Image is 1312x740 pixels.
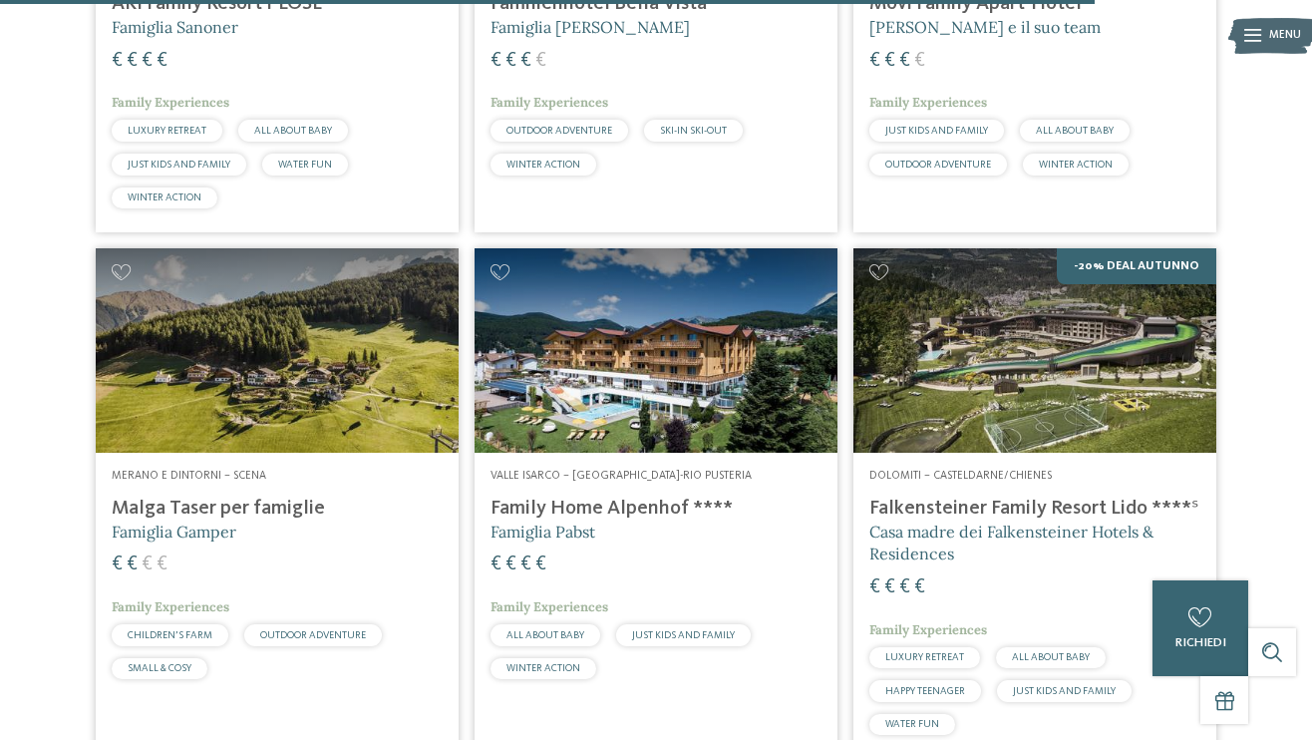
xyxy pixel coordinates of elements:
[491,497,821,521] h4: Family Home Alpenhof ****
[853,248,1216,453] img: Cercate un hotel per famiglie? Qui troverete solo i migliori!
[535,51,546,71] span: €
[885,652,964,662] span: LUXURY RETREAT
[869,621,987,638] span: Family Experiences
[869,522,1153,563] span: Casa madre dei Falkensteiner Hotels & Residences
[491,51,501,71] span: €
[1013,686,1116,696] span: JUST KIDS AND FAMILY
[535,555,546,574] span: €
[1039,160,1113,170] span: WINTER ACTION
[899,51,910,71] span: €
[506,126,612,136] span: OUTDOOR ADVENTURE
[520,51,531,71] span: €
[520,555,531,574] span: €
[506,160,580,170] span: WINTER ACTION
[506,663,580,673] span: WINTER ACTION
[128,160,230,170] span: JUST KIDS AND FAMILY
[869,94,987,111] span: Family Experiences
[254,126,332,136] span: ALL ABOUT BABY
[869,51,880,71] span: €
[885,719,939,729] span: WATER FUN
[112,497,443,521] h4: Malga Taser per famiglie
[491,522,595,542] span: Famiglia Pabst
[112,51,123,71] span: €
[157,555,167,574] span: €
[1012,652,1090,662] span: ALL ABOUT BABY
[491,94,608,111] span: Family Experiences
[127,555,138,574] span: €
[128,126,206,136] span: LUXURY RETREAT
[885,686,965,696] span: HAPPY TEENAGER
[1036,126,1114,136] span: ALL ABOUT BABY
[491,555,501,574] span: €
[260,630,366,640] span: OUTDOOR ADVENTURE
[491,470,752,482] span: Valle Isarco – [GEOGRAPHIC_DATA]-Rio Pusteria
[127,51,138,71] span: €
[885,126,988,136] span: JUST KIDS AND FAMILY
[869,577,880,597] span: €
[899,577,910,597] span: €
[491,598,608,615] span: Family Experiences
[884,577,895,597] span: €
[885,160,991,170] span: OUTDOOR ADVENTURE
[914,51,925,71] span: €
[112,94,229,111] span: Family Experiences
[112,470,266,482] span: Merano e dintorni – Scena
[506,630,584,640] span: ALL ABOUT BABY
[112,17,238,37] span: Famiglia Sanoner
[112,598,229,615] span: Family Experiences
[869,497,1200,521] h4: Falkensteiner Family Resort Lido ****ˢ
[505,51,516,71] span: €
[1175,636,1226,649] span: richiedi
[128,630,212,640] span: CHILDREN’S FARM
[128,192,201,202] span: WINTER ACTION
[142,555,153,574] span: €
[112,555,123,574] span: €
[505,555,516,574] span: €
[96,248,459,453] img: Cercate un hotel per famiglie? Qui troverete solo i migliori!
[869,17,1101,37] span: [PERSON_NAME] e il suo team
[491,17,690,37] span: Famiglia [PERSON_NAME]
[157,51,167,71] span: €
[128,663,191,673] span: SMALL & COSY
[475,248,837,453] img: Family Home Alpenhof ****
[278,160,332,170] span: WATER FUN
[632,630,735,640] span: JUST KIDS AND FAMILY
[914,577,925,597] span: €
[869,470,1052,482] span: Dolomiti – Casteldarne/Chienes
[112,522,236,542] span: Famiglia Gamper
[142,51,153,71] span: €
[660,126,727,136] span: SKI-IN SKI-OUT
[1152,580,1248,676] a: richiedi
[884,51,895,71] span: €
